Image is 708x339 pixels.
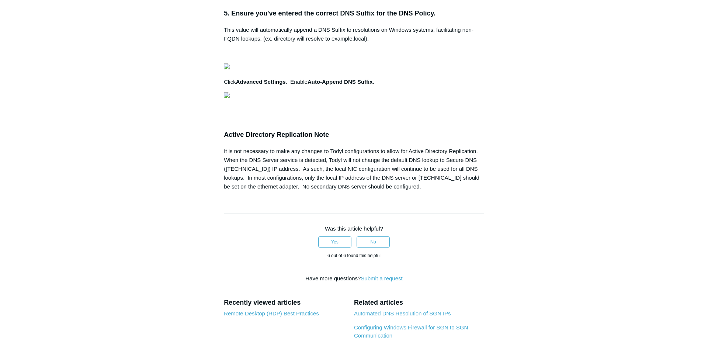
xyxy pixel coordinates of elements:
a: Automated DNS Resolution of SGN IPs [354,310,451,316]
button: This article was not helpful [357,236,390,248]
h3: 5. Ensure you've entered the correct DNS Suffix for the DNS Policy. [224,8,484,19]
div: Have more questions? [224,274,484,283]
button: This article was helpful [318,236,351,248]
strong: Advanced Settings [236,79,286,85]
p: Click . Enable . [224,77,484,86]
div: It is not necessary to make any changes to Todyl configurations to allow for Active Directory Rep... [224,147,484,191]
p: This value will automatically append a DNS Suffix to resolutions on Windows systems, facilitating... [224,25,484,43]
a: Submit a request [361,275,402,281]
img: 27414207119379 [224,63,230,69]
h2: Recently viewed articles [224,298,347,308]
a: Configuring Windows Firewall for SGN to SGN Communication [354,324,468,339]
h3: Active Directory Replication Note [224,129,484,140]
strong: Auto-Append DNS Suffix [308,79,373,85]
img: 27414169404179 [224,92,230,98]
h2: Related articles [354,298,484,308]
span: 6 out of 6 found this helpful [327,253,381,258]
span: Was this article helpful? [325,225,383,232]
a: Remote Desktop (RDP) Best Practices [224,310,319,316]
